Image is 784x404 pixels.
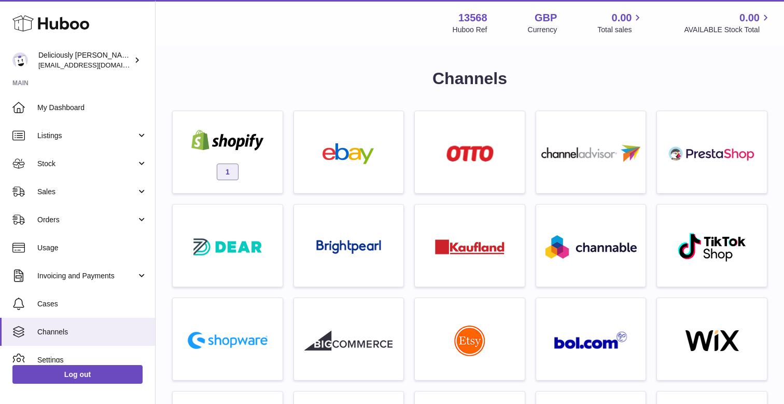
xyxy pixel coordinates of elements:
[597,11,643,35] a: 0.00 Total sales
[12,365,143,384] a: Log out
[178,303,277,375] a: roseta-shopware
[37,187,136,197] span: Sales
[420,210,520,281] a: roseta-kaufland
[597,25,643,35] span: Total sales
[184,328,272,353] img: roseta-shopware
[178,210,277,281] a: roseta-dear
[684,11,772,35] a: 0.00 AVAILABLE Stock Total
[554,331,628,349] img: roseta-bol
[677,232,747,262] img: roseta-tiktokshop
[420,303,520,375] a: roseta-etsy
[528,25,557,35] div: Currency
[453,25,487,35] div: Huboo Ref
[299,116,399,188] a: ebay
[299,303,399,375] a: roseta-bigcommerce
[545,235,637,259] img: roseta-channable
[172,68,767,90] h1: Channels
[541,116,641,188] a: roseta-channel-advisor
[37,271,136,281] span: Invoicing and Payments
[668,330,756,351] img: wix
[668,143,756,164] img: roseta-prestashop
[299,210,399,281] a: roseta-brightpearl
[662,210,762,281] a: roseta-tiktokshop
[38,61,152,69] span: [EMAIL_ADDRESS][DOMAIN_NAME]
[612,11,632,25] span: 0.00
[37,131,136,141] span: Listings
[541,210,641,281] a: roseta-channable
[435,239,505,254] img: roseta-kaufland
[454,325,485,356] img: roseta-etsy
[37,327,147,337] span: Channels
[662,303,762,375] a: wix
[37,355,147,365] span: Settings
[446,145,494,161] img: roseta-otto
[37,243,147,253] span: Usage
[420,116,520,188] a: roseta-otto
[37,103,147,113] span: My Dashboard
[458,11,487,25] strong: 13568
[37,299,147,309] span: Cases
[541,303,641,375] a: roseta-bol
[37,215,136,225] span: Orders
[217,164,239,180] span: 1
[184,130,272,151] img: shopify
[535,11,557,25] strong: GBP
[739,11,760,25] span: 0.00
[38,50,132,70] div: Deliciously [PERSON_NAME]
[304,143,393,164] img: ebay
[178,116,277,188] a: shopify 1
[12,52,28,68] img: internalAdmin-13568@internal.huboo.com
[662,116,762,188] a: roseta-prestashop
[190,235,265,259] img: roseta-dear
[37,159,136,169] span: Stock
[541,145,641,162] img: roseta-channel-advisor
[304,330,393,351] img: roseta-bigcommerce
[316,240,381,254] img: roseta-brightpearl
[684,25,772,35] span: AVAILABLE Stock Total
